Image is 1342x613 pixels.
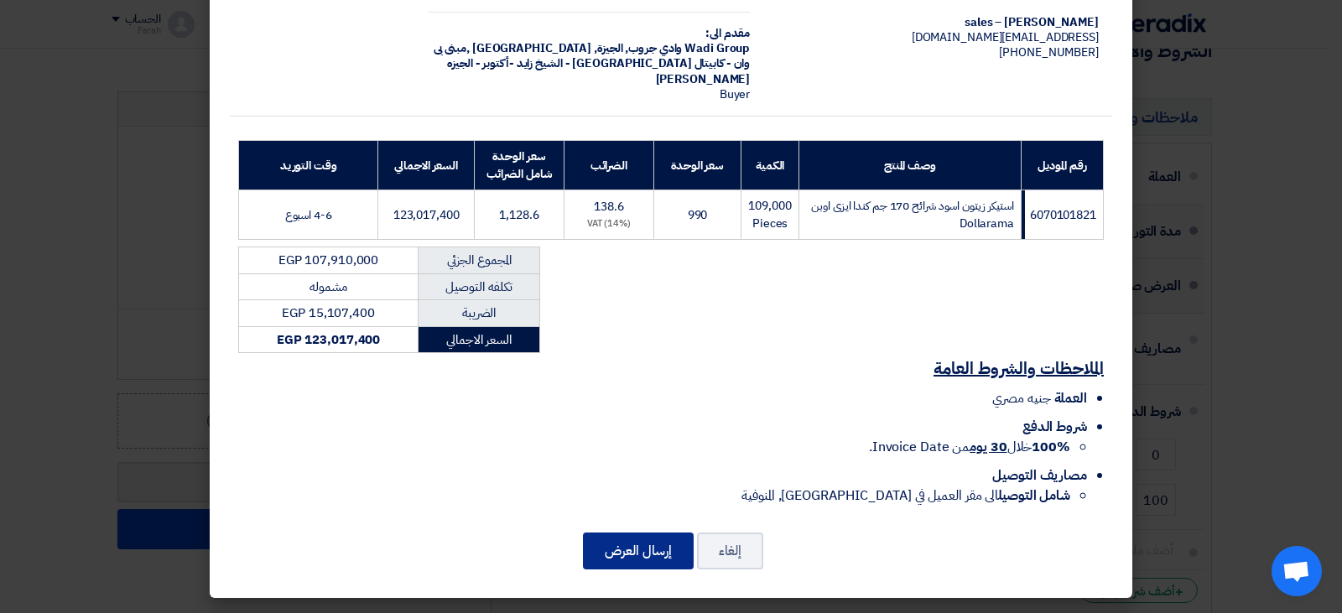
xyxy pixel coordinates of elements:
span: [PHONE_NUMBER] [999,44,1099,61]
li: الى مقر العميل في [GEOGRAPHIC_DATA], المنوفية [238,486,1070,506]
button: إرسال العرض [583,532,694,569]
span: Buyer [720,86,751,103]
strong: مقدم الى: [705,24,750,42]
th: السعر الاجمالي [378,141,474,190]
th: رقم الموديل [1021,141,1103,190]
th: وصف المنتج [798,141,1021,190]
span: استيكر زيتون اسود شرائح 170 جم كندا ايزى اوبن Dollarama [809,197,1014,232]
strong: 100% [1032,437,1070,457]
span: [PERSON_NAME] [656,70,751,88]
span: EGP 15,107,400 [282,304,375,322]
th: سعر الوحدة شامل الضرائب [474,141,564,190]
u: 30 يوم [970,437,1006,457]
th: الكمية [741,141,798,190]
span: العملة [1054,388,1087,408]
span: مشموله [309,278,346,296]
span: خلال من Invoice Date. [869,437,1070,457]
button: إلغاء [697,532,763,569]
span: 138.6 [594,198,624,216]
div: (14%) VAT [571,217,647,231]
td: المجموع الجزئي [419,247,540,274]
span: 1,128.6 [499,206,538,224]
span: 4-6 اسبوع [285,206,332,224]
span: 109,000 Pieces [748,197,791,232]
span: الجيزة, [GEOGRAPHIC_DATA] ,مبنى بى وان - كابيتال [GEOGRAPHIC_DATA] - الشيخ زايد -أكتوبر - الجيزه [434,39,751,72]
strong: شامل التوصيل [998,486,1070,506]
td: 6070101821 [1021,190,1103,240]
td: السعر الاجمالي [419,326,540,353]
span: [EMAIL_ADDRESS][DOMAIN_NAME] [912,29,1099,46]
th: وقت التوريد [239,141,378,190]
td: تكلفه التوصيل [419,273,540,300]
th: سعر الوحدة [653,141,741,190]
div: [PERSON_NAME] – sales [777,15,1099,30]
td: EGP 107,910,000 [239,247,419,274]
td: الضريبة [419,300,540,327]
strong: EGP 123,017,400 [277,330,381,349]
span: Wadi Group وادي جروب, [625,39,750,57]
span: جنيه مصري [992,388,1050,408]
span: مصاريف التوصيل [992,465,1087,486]
span: شروط الدفع [1022,417,1087,437]
u: الملاحظات والشروط العامة [934,356,1104,381]
span: 123,017,400 [393,206,460,224]
span: 990 [688,206,708,224]
th: الضرائب [564,141,654,190]
div: Open chat [1272,546,1322,596]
